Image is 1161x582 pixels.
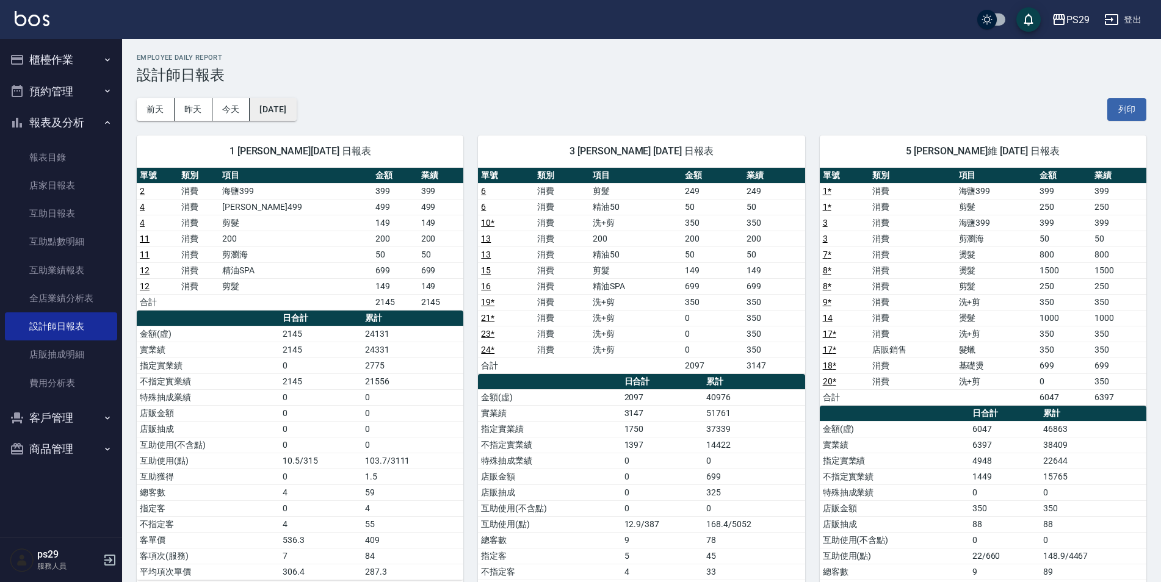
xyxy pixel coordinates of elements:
td: 699 [1036,357,1091,373]
td: 1449 [969,469,1040,484]
td: 剪髮 [219,215,372,231]
a: 2 [140,186,145,196]
td: 海鹽399 [219,183,372,199]
td: [PERSON_NAME]499 [219,199,372,215]
td: 消費 [869,278,955,294]
td: 互助使用(點) [137,453,280,469]
td: 2145 [418,294,464,310]
td: 6047 [969,421,1040,437]
td: 消費 [869,199,955,215]
td: 燙髮 [956,310,1037,326]
td: 10.5/315 [280,453,362,469]
th: 日合計 [280,311,362,326]
th: 單號 [137,168,178,184]
td: 總客數 [137,484,280,500]
td: 基礎燙 [956,357,1037,373]
td: 200 [682,231,743,246]
td: 消費 [869,231,955,246]
td: 50 [743,199,805,215]
td: 髮蠟 [956,342,1037,357]
td: 3147 [743,357,805,373]
td: 699 [372,262,418,278]
td: 剪髮 [956,278,1037,294]
td: 350 [682,215,743,231]
td: 2145 [280,326,362,342]
td: 350 [1091,294,1146,310]
td: 合計 [137,294,178,310]
a: 6 [481,202,486,212]
td: 699 [703,469,805,484]
td: 0 [1040,484,1146,500]
td: 0 [703,453,805,469]
td: 249 [743,183,805,199]
td: 消費 [869,262,955,278]
th: 單號 [820,168,869,184]
td: 消費 [534,310,590,326]
td: 特殊抽成業績 [478,453,621,469]
a: 13 [481,234,491,243]
td: 店販抽成 [478,484,621,500]
td: 499 [372,199,418,215]
td: 350 [743,342,805,357]
td: 200 [219,231,372,246]
td: 40976 [703,389,805,405]
td: 指定客 [137,500,280,516]
a: 設計師日報表 [5,312,117,340]
td: 消費 [869,373,955,389]
td: 103.7/3111 [362,453,463,469]
td: 350 [1091,342,1146,357]
td: 59 [362,484,463,500]
td: 店販抽成 [137,421,280,437]
td: 350 [1040,500,1146,516]
th: 日合計 [969,406,1040,422]
th: 項目 [956,168,1037,184]
td: 399 [372,183,418,199]
td: 3147 [621,405,704,421]
td: 0 [280,500,362,516]
td: 海鹽399 [956,215,1037,231]
td: 金額(虛) [478,389,621,405]
td: 499 [418,199,464,215]
td: 互助使用(不含點) [478,500,621,516]
td: 特殊抽成業績 [137,389,280,405]
td: 合計 [478,357,533,373]
td: 24331 [362,342,463,357]
th: 單號 [478,168,533,184]
td: 0 [362,389,463,405]
th: 類別 [178,168,220,184]
a: 報表目錄 [5,143,117,171]
a: 互助點數明細 [5,228,117,256]
td: 0 [362,405,463,421]
th: 日合計 [621,374,704,390]
table: a dense table [137,311,463,580]
td: 149 [372,215,418,231]
td: 0 [621,484,704,500]
td: 燙髮 [956,262,1037,278]
a: 3 [823,234,828,243]
td: 149 [682,262,743,278]
td: 350 [743,294,805,310]
p: 服務人員 [37,561,99,572]
td: 剪髮 [590,183,682,199]
td: 0 [682,326,743,342]
a: 14 [823,313,833,323]
td: 399 [1091,215,1146,231]
td: 0 [280,437,362,453]
th: 項目 [590,168,682,184]
td: 實業績 [137,342,280,357]
td: 15765 [1040,469,1146,484]
td: 409 [362,532,463,548]
button: 預約管理 [5,76,117,107]
td: 洗+剪 [956,326,1037,342]
td: 消費 [178,199,220,215]
th: 累計 [703,374,805,390]
td: 消費 [534,326,590,342]
th: 項目 [219,168,372,184]
a: 店販抽成明細 [5,340,117,368]
td: 不指定實業績 [137,373,280,389]
td: 399 [1036,215,1091,231]
td: 2145 [280,373,362,389]
td: 洗+剪 [956,294,1037,310]
td: 0 [969,484,1040,500]
button: 報表及分析 [5,107,117,138]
